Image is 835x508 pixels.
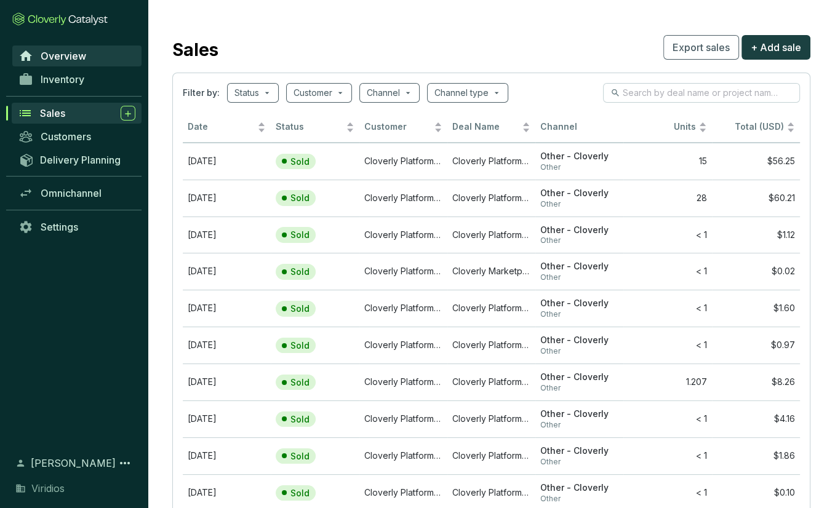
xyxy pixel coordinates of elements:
td: Cloverly Platform Mai Ndombe REDD+ Oct 01 [447,437,535,474]
td: Oct 02 2024 [183,400,271,437]
span: Other - Cloverly [540,371,618,383]
td: $4.16 [712,400,800,437]
button: + Add sale [741,35,810,60]
td: 1.207 [623,363,711,400]
p: Sold [290,340,310,351]
td: $60.21 [712,180,800,216]
span: Other [540,236,618,245]
td: $0.02 [712,253,800,290]
span: Overview [41,50,86,62]
td: < 1 [623,216,711,253]
th: Units [623,113,711,143]
a: Omnichannel [12,183,142,204]
span: Other - Cloverly [540,188,618,199]
a: Inventory [12,69,142,90]
td: Oct 26 2024 [183,290,271,327]
td: Cloverly Platform Katingan Peatland Restoration and Conservation Oct 10 [447,363,535,400]
td: Jan 15 2024 [183,253,271,290]
span: Other [540,457,618,467]
span: Viridios [31,481,65,496]
span: Other [540,199,618,209]
td: < 1 [623,400,711,437]
span: Other - Cloverly [540,151,618,162]
span: [PERSON_NAME] [31,456,116,470]
span: Other - Cloverly [540,408,618,420]
span: Delivery Planning [40,154,121,166]
td: Oct 01 2024 [183,437,271,474]
span: Other [540,272,618,282]
span: Other - Cloverly [540,482,618,494]
td: $1.12 [712,216,800,253]
td: Cloverly Platform Buyer [359,216,447,253]
span: Status [276,121,343,133]
span: Other - Cloverly [540,224,618,236]
a: Overview [12,46,142,66]
a: Settings [12,216,142,237]
span: Inventory [41,73,84,85]
td: Oct 10 2024 [183,363,271,400]
td: Cloverly Platform Buyer [359,180,447,216]
p: Sold [290,451,310,462]
span: Omnichannel [41,187,102,199]
span: Date [188,121,255,133]
td: < 1 [623,437,711,474]
td: Cloverly Platform Katingan Peatland Restoration and Conservation Oct 26 [447,290,535,327]
th: Customer [359,113,447,143]
span: Other - Cloverly [540,298,618,309]
a: Delivery Planning [12,149,142,170]
td: Cloverly Marketplace None Jan 15 [447,253,535,290]
span: Export sales [673,40,730,55]
td: Cloverly Platform Katingan Peatland Restoration and Conservation Oct 12 [447,327,535,363]
p: Sold [290,488,310,499]
td: Cloverly Platform Southern Cardamom REDD+ Dec 13 [447,180,535,216]
td: < 1 [623,290,711,327]
span: Other [540,494,618,504]
a: Sales [12,103,142,124]
td: Cloverly Platform Buyer [359,363,447,400]
td: Cloverly Platform Buyer [359,400,447,437]
td: 15 [623,143,711,180]
span: Other [540,162,618,172]
th: Status [271,113,359,143]
td: Cloverly Platform Buyer [359,253,447,290]
span: Filter by: [183,87,220,99]
p: Sold [290,192,310,204]
th: Channel [535,113,623,143]
td: Cloverly Platform Buyer [359,437,447,474]
th: Deal Name [447,113,535,143]
span: Sales [40,107,65,119]
td: < 1 [623,327,711,363]
td: Cloverly Platform Floresta Verde REDD+ Project Nov 28 [447,216,535,253]
td: Dec 13 2024 [183,180,271,216]
td: Oct 12 2024 [183,327,271,363]
span: Other - Cloverly [540,335,618,346]
p: Sold [290,377,310,388]
td: $1.86 [712,437,800,474]
span: Total (USD) [735,121,784,132]
button: Export sales [663,35,739,60]
input: Search by deal name or project name... [623,86,781,100]
td: $8.26 [712,363,800,400]
a: Customers [12,126,142,147]
td: $0.97 [712,327,800,363]
span: Customer [364,121,431,133]
p: Sold [290,156,310,167]
td: Sep 09 2025 [183,143,271,180]
span: Deal Name [452,121,519,133]
span: Settings [41,221,78,233]
td: 28 [623,180,711,216]
td: $1.60 [712,290,800,327]
span: Other [540,420,618,430]
td: $56.25 [712,143,800,180]
p: Sold [290,266,310,277]
p: Sold [290,303,310,314]
h2: Sales [172,37,218,63]
td: Cloverly Platform Buyer [359,327,447,363]
td: Cloverly Platform Buyer [359,143,447,180]
span: Other [540,346,618,356]
span: Other [540,383,618,393]
td: Nov 28 2024 [183,216,271,253]
span: Other - Cloverly [540,261,618,272]
span: Other - Cloverly [540,445,618,457]
td: Cloverly Platform Buyer [359,290,447,327]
